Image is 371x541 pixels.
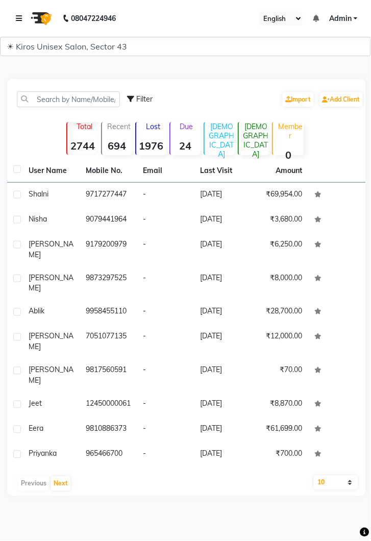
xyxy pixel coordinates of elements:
td: - [137,325,194,359]
td: ₹28,700.00 [252,300,309,325]
th: Last Visit [194,159,251,183]
p: Recent [106,122,132,131]
th: Email [137,159,194,183]
span: [PERSON_NAME] [29,332,73,352]
td: - [137,300,194,325]
p: [DEMOGRAPHIC_DATA] [243,122,269,159]
td: ₹61,699.00 [252,417,309,442]
p: Lost [140,122,166,131]
td: 9079441964 [80,208,137,233]
td: [DATE] [194,266,251,300]
strong: 1976 [136,139,166,152]
td: - [137,392,194,417]
span: Admin [329,13,352,24]
td: ₹3,680.00 [252,208,309,233]
a: Import [283,92,314,107]
span: Ablik [29,307,44,316]
td: 9810886373 [80,417,137,442]
td: - [137,417,194,442]
p: Total [71,122,97,131]
td: 7051077135 [80,325,137,359]
th: Mobile No. [80,159,137,183]
th: Amount [270,159,309,182]
td: 9717277447 [80,183,137,208]
th: User Name [22,159,80,183]
a: Add Client [320,92,363,107]
td: [DATE] [194,359,251,392]
strong: 694 [102,139,132,152]
td: ₹70.00 [252,359,309,392]
td: [DATE] [194,392,251,417]
strong: 24 [170,139,201,152]
button: Next [51,477,70,491]
p: Due [172,122,201,131]
td: ₹700.00 [252,442,309,468]
span: Priyanka [29,449,57,458]
td: 9179200979 [80,233,137,266]
td: [DATE] [194,300,251,325]
td: [DATE] [194,208,251,233]
td: [DATE] [194,442,251,468]
input: Search by Name/Mobile/Email/Code [17,91,120,107]
td: [DATE] [194,325,251,359]
td: - [137,208,194,233]
b: 08047224946 [71,4,116,33]
td: [DATE] [194,183,251,208]
span: Jeet [29,399,42,408]
span: Nisha [29,214,47,224]
p: [DEMOGRAPHIC_DATA] [209,122,235,159]
td: - [137,266,194,300]
strong: 0 [273,149,303,161]
td: ₹8,870.00 [252,392,309,417]
td: 965466700 [80,442,137,468]
td: - [137,183,194,208]
td: 9873297525 [80,266,137,300]
span: Shalni [29,189,48,199]
td: ₹6,250.00 [252,233,309,266]
td: 12450000061 [80,392,137,417]
td: ₹12,000.00 [252,325,309,359]
td: - [137,442,194,468]
td: - [137,233,194,266]
td: 9817560591 [80,359,137,392]
img: logo [26,4,55,33]
td: [DATE] [194,233,251,266]
td: ₹8,000.00 [252,266,309,300]
td: - [137,359,194,392]
p: Member [277,122,303,140]
span: Filter [137,94,153,104]
td: [DATE] [194,417,251,442]
strong: 2744 [67,139,97,152]
span: [PERSON_NAME] [29,239,73,259]
td: ₹69,954.00 [252,183,309,208]
span: [PERSON_NAME] [29,365,73,385]
span: Eera [29,424,43,433]
span: [PERSON_NAME] [29,273,73,293]
td: 9958455110 [80,300,137,325]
